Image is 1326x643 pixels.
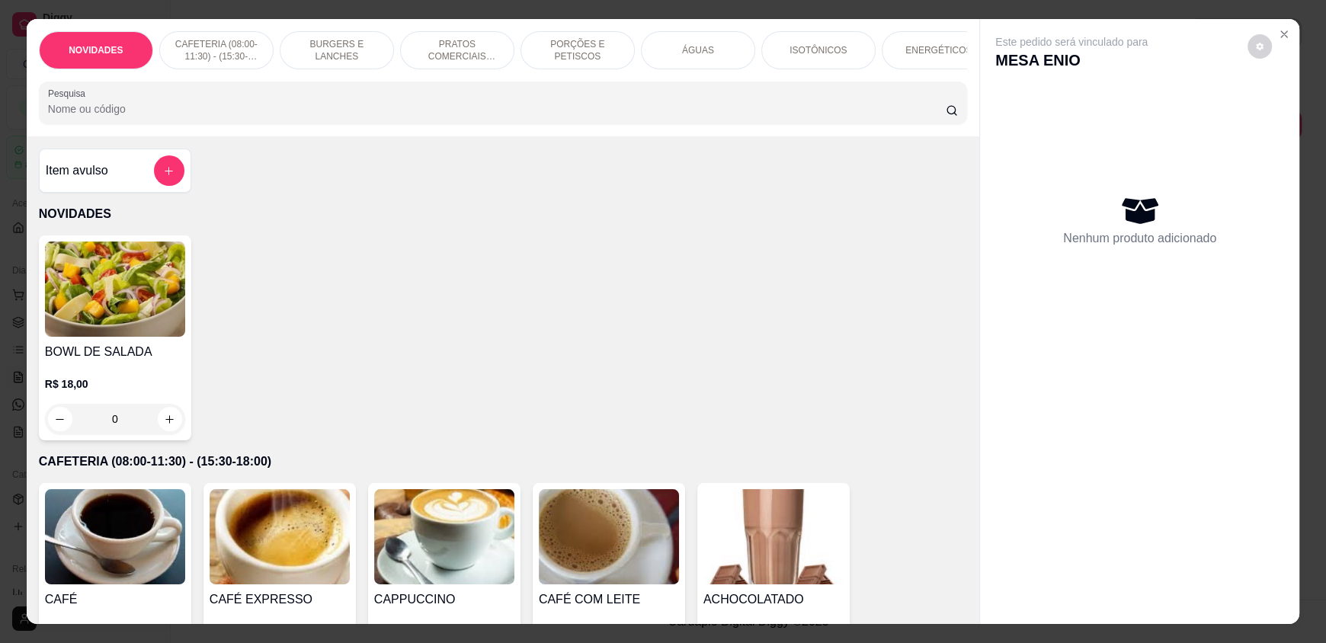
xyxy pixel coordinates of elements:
[45,343,185,361] h4: BOWL DE SALADA
[158,407,182,431] button: increase-product-quantity
[374,590,514,609] h4: CAPPUCCINO
[210,590,350,609] h4: CAFÉ EXPRESSO
[790,44,847,56] p: ISOTÔNICOS
[533,38,622,62] p: PORÇÕES E PETISCOS
[539,590,679,609] h4: CAFÉ COM LEITE
[293,38,381,62] p: BURGERS E LANCHES
[413,38,501,62] p: PRATOS COMERCIAIS (11:30-15:30)
[172,38,261,62] p: CAFETERIA (08:00-11:30) - (15:30-18:00)
[45,590,185,609] h4: CAFÉ
[703,489,844,584] img: product-image
[45,376,185,392] p: R$ 18,00
[995,34,1148,50] p: Este pedido será vinculado para
[1063,229,1216,248] p: Nenhum produto adicionado
[46,162,108,180] h4: Item avulso
[45,242,185,337] img: product-image
[995,50,1148,71] p: MESA ENIO
[539,489,679,584] img: product-image
[45,489,185,584] img: product-image
[39,205,967,223] p: NOVIDADES
[210,489,350,584] img: product-image
[48,87,91,100] label: Pesquisa
[69,44,123,56] p: NOVIDADES
[1272,22,1296,46] button: Close
[48,101,946,117] input: Pesquisa
[682,44,714,56] p: ÁGUAS
[1248,34,1272,59] button: decrease-product-quantity
[39,453,967,471] p: CAFETERIA (08:00-11:30) - (15:30-18:00)
[154,155,184,186] button: add-separate-item
[703,590,844,609] h4: ACHOCOLATADO
[905,44,972,56] p: ENERGÉTICOS
[48,407,72,431] button: decrease-product-quantity
[374,489,514,584] img: product-image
